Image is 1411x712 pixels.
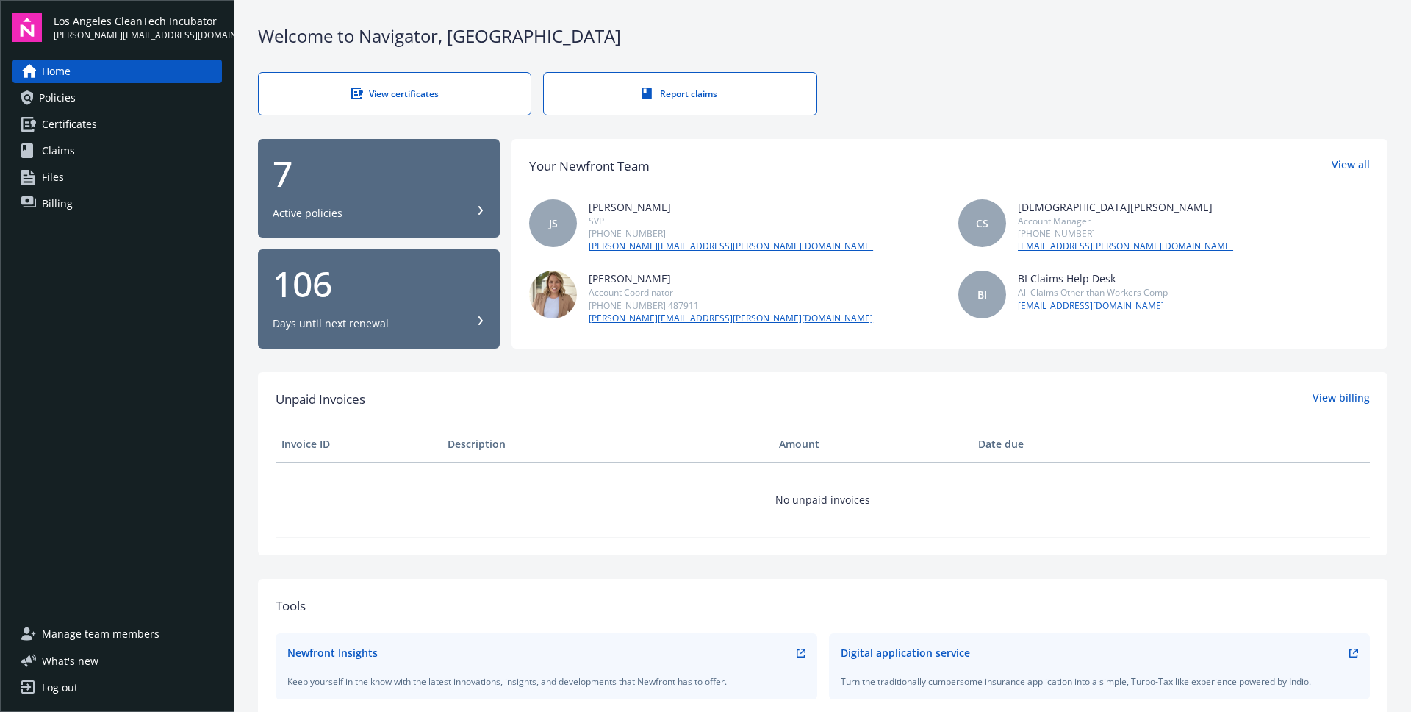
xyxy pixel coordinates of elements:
div: Account Coordinator [589,286,873,299]
a: Home [12,60,222,83]
a: Files [12,165,222,189]
img: navigator-logo.svg [12,13,42,42]
a: [PERSON_NAME][EMAIL_ADDRESS][PERSON_NAME][DOMAIN_NAME] [589,240,873,253]
div: Active policies [273,206,342,221]
div: 106 [273,266,485,302]
div: Your Newfront Team [529,157,650,176]
a: Policies [12,86,222,110]
div: [PERSON_NAME] [589,199,873,215]
div: 7 [273,156,485,191]
div: [PHONE_NUMBER] [589,227,873,240]
span: Billing [42,192,73,216]
div: Newfront Insights [287,645,378,661]
div: Tools [276,597,1370,616]
a: View all [1332,157,1370,176]
button: Los Angeles CleanTech Incubator[PERSON_NAME][EMAIL_ADDRESS][DOMAIN_NAME] [54,13,222,42]
th: Description [442,427,773,462]
button: 7Active policies [258,139,500,238]
span: Los Angeles CleanTech Incubator [54,13,222,29]
span: JS [549,216,558,231]
a: Certificates [12,113,222,136]
span: BI [977,287,987,302]
a: [PERSON_NAME][EMAIL_ADDRESS][PERSON_NAME][DOMAIN_NAME] [589,312,873,325]
div: Report claims [573,88,786,100]
a: Claims [12,139,222,163]
th: Date due [972,427,1138,462]
div: Log out [42,676,78,699]
span: What ' s new [42,653,98,669]
img: photo [529,271,577,318]
div: SVP [589,215,873,227]
span: Manage team members [42,622,159,646]
div: [PERSON_NAME] [589,271,873,286]
span: Claims [42,139,75,163]
div: BI Claims Help Desk [1018,271,1168,286]
a: View certificates [258,72,531,115]
a: [EMAIL_ADDRESS][DOMAIN_NAME] [1018,299,1168,313]
td: No unpaid invoices [276,462,1370,537]
div: Turn the traditionally cumbersome insurance application into a simple, Turbo-Tax like experience ... [841,675,1359,688]
div: [PHONE_NUMBER] 487911 [589,299,873,312]
div: Digital application service [841,645,970,661]
span: Unpaid Invoices [276,390,365,409]
span: [PERSON_NAME][EMAIL_ADDRESS][DOMAIN_NAME] [54,29,222,42]
a: Report claims [543,72,816,115]
div: Welcome to Navigator , [GEOGRAPHIC_DATA] [258,24,1387,49]
span: Certificates [42,113,97,136]
th: Amount [773,427,972,462]
div: View certificates [288,88,501,100]
div: [DEMOGRAPHIC_DATA][PERSON_NAME] [1018,199,1233,215]
a: Billing [12,192,222,216]
span: Home [42,60,71,83]
a: [EMAIL_ADDRESS][PERSON_NAME][DOMAIN_NAME] [1018,240,1233,253]
div: Keep yourself in the know with the latest innovations, insights, and developments that Newfront h... [287,675,805,688]
a: View billing [1313,390,1370,409]
th: Invoice ID [276,427,442,462]
span: CS [976,216,988,231]
div: All Claims Other than Workers Comp [1018,286,1168,299]
span: Files [42,165,64,189]
a: Manage team members [12,622,222,646]
button: What's new [12,653,122,669]
div: Account Manager [1018,215,1233,227]
div: [PHONE_NUMBER] [1018,227,1233,240]
span: Policies [39,86,76,110]
div: Days until next renewal [273,316,389,331]
button: 106Days until next renewal [258,249,500,349]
